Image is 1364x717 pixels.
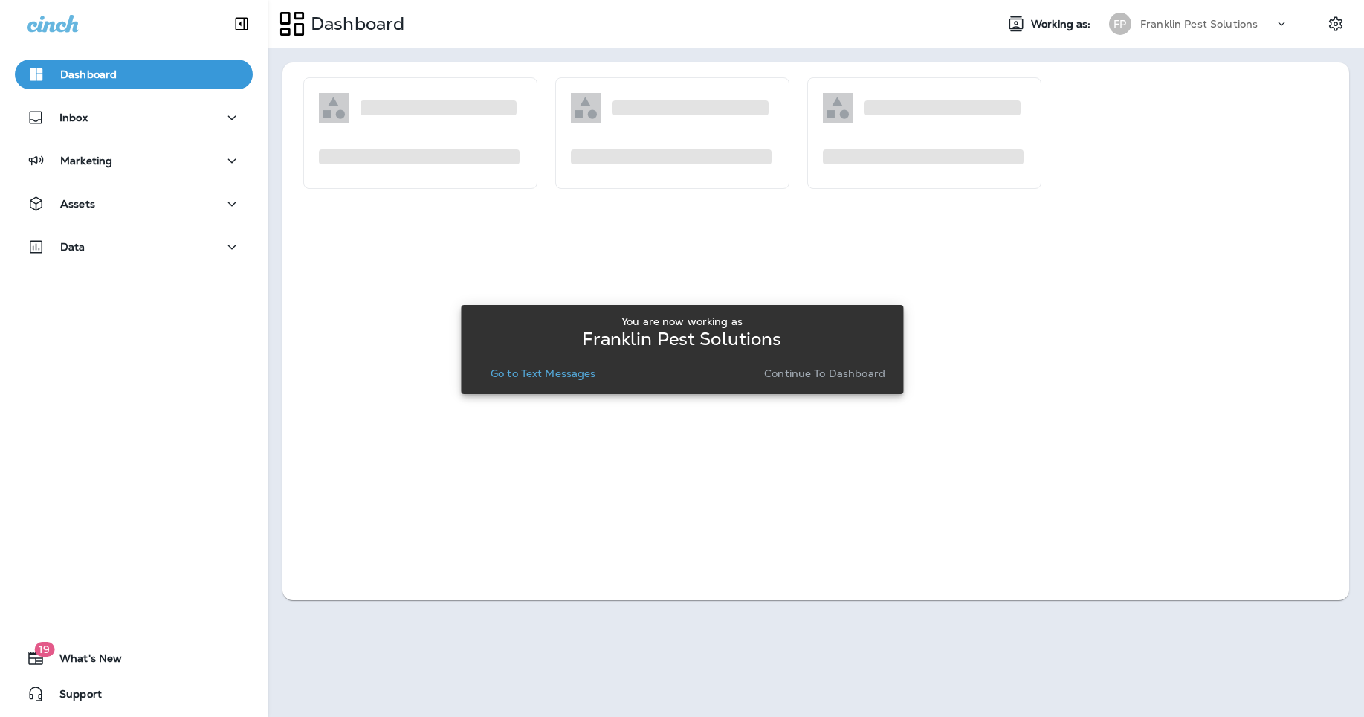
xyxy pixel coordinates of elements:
[15,60,253,89] button: Dashboard
[15,679,253,709] button: Support
[1031,18,1094,30] span: Working as:
[1322,10,1349,37] button: Settings
[60,198,95,210] p: Assets
[59,112,88,123] p: Inbox
[15,643,253,673] button: 19What's New
[60,241,85,253] p: Data
[491,367,596,379] p: Go to Text Messages
[34,642,54,657] span: 19
[1140,18,1258,30] p: Franklin Pest Solutions
[60,68,117,80] p: Dashboard
[15,103,253,132] button: Inbox
[221,9,262,39] button: Collapse Sidebar
[764,367,885,379] p: Continue to Dashboard
[621,315,743,327] p: You are now working as
[45,688,102,706] span: Support
[15,146,253,176] button: Marketing
[305,13,404,35] p: Dashboard
[758,363,891,384] button: Continue to Dashboard
[45,652,122,670] span: What's New
[15,232,253,262] button: Data
[15,189,253,219] button: Assets
[1109,13,1131,35] div: FP
[485,363,602,384] button: Go to Text Messages
[582,333,781,345] p: Franklin Pest Solutions
[60,155,112,167] p: Marketing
